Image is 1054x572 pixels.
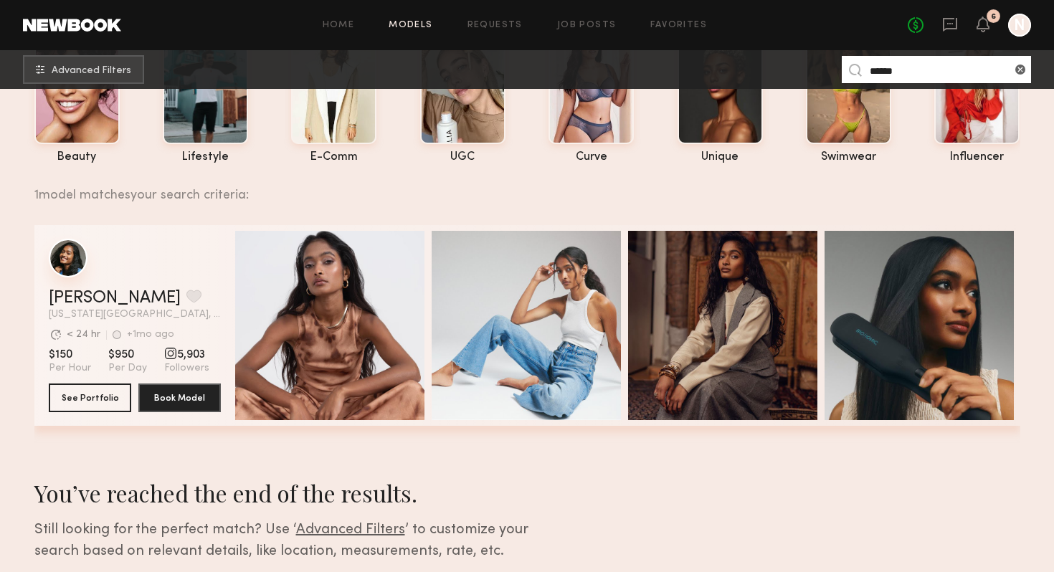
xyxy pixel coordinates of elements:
div: curve [549,151,634,163]
div: 6 [991,13,996,21]
span: [US_STATE][GEOGRAPHIC_DATA], [GEOGRAPHIC_DATA] [49,310,221,320]
span: 5,903 [164,348,209,362]
span: Followers [164,362,209,375]
span: Per Day [108,362,147,375]
a: Favorites [650,21,707,30]
button: See Portfolio [49,383,131,412]
button: Advanced Filters [23,55,144,84]
div: influencer [934,151,1020,163]
div: UGC [420,151,505,163]
span: Advanced Filters [296,523,405,537]
div: You’ve reached the end of the results. [34,477,574,508]
div: lifestyle [163,151,248,163]
a: N [1008,14,1031,37]
div: unique [678,151,763,163]
button: Book Model [138,383,221,412]
div: < 24 hr [67,330,100,340]
div: grid [34,225,1020,443]
div: swimwear [806,151,891,163]
span: $150 [49,348,91,362]
div: beauty [34,151,120,163]
a: [PERSON_NAME] [49,290,181,307]
a: Models [389,21,432,30]
a: Home [323,21,355,30]
span: Per Hour [49,362,91,375]
a: Job Posts [557,21,617,30]
div: e-comm [291,151,376,163]
div: +1mo ago [127,330,174,340]
span: $950 [108,348,147,362]
a: Requests [467,21,523,30]
div: 1 model matches your search criteria: [34,172,1009,202]
span: Advanced Filters [52,66,131,76]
